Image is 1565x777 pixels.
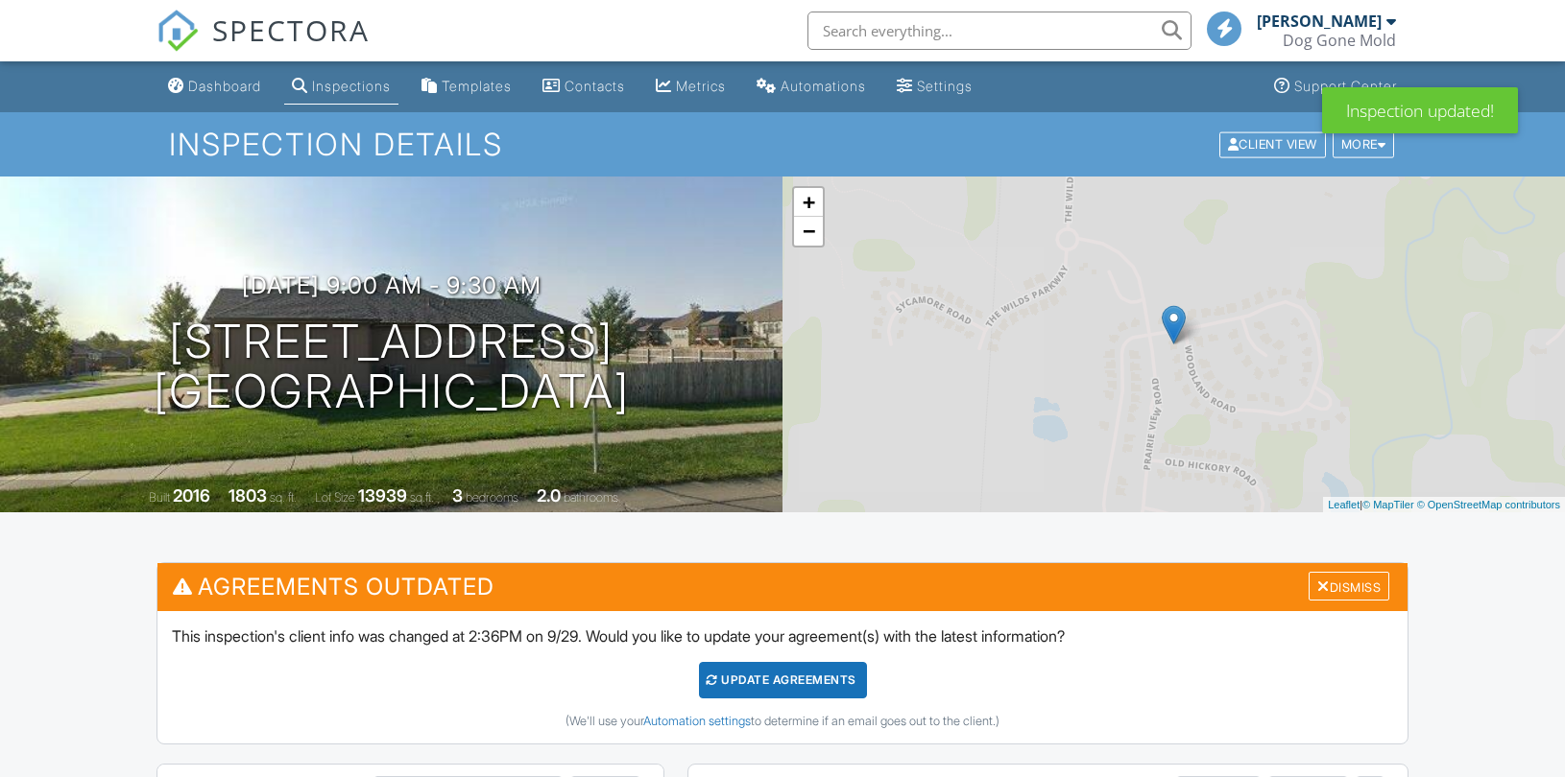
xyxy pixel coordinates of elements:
a: Automations (Basic) [749,69,874,105]
a: SPECTORA [156,26,370,66]
input: Search everything... [807,12,1192,50]
span: SPECTORA [212,10,370,50]
span: Built [149,490,170,505]
div: More [1333,131,1395,157]
a: Inspections [284,69,398,105]
div: Templates [442,78,512,94]
div: Dashboard [188,78,261,94]
div: Settings [917,78,973,94]
a: Support Center [1266,69,1405,105]
div: 13939 [358,485,407,506]
h3: Agreements Outdated [157,563,1408,610]
h1: Inspection Details [169,128,1396,161]
span: bedrooms [466,490,518,505]
a: Dashboard [160,69,269,105]
div: Dog Gone Mold [1283,31,1396,50]
h1: [STREET_ADDRESS] [GEOGRAPHIC_DATA] [154,317,630,418]
a: Zoom out [794,217,823,246]
div: Support Center [1294,78,1397,94]
div: Inspections [312,78,391,94]
span: sq. ft. [270,490,297,505]
div: Inspection updated! [1322,87,1518,133]
span: bathrooms [564,490,618,505]
div: Contacts [565,78,625,94]
h3: [DATE] 9:00 am - 9:30 am [242,272,542,298]
a: Client View [1217,136,1331,151]
a: Zoom in [794,188,823,217]
a: Settings [889,69,980,105]
img: The Best Home Inspection Software - Spectora [156,10,199,52]
span: Lot Size [315,490,355,505]
div: 2.0 [537,485,561,506]
a: © MapTiler [1362,499,1414,510]
div: Update Agreements [699,662,867,698]
div: Automations [781,78,866,94]
a: Contacts [535,69,633,105]
div: | [1323,497,1565,513]
a: © OpenStreetMap contributors [1417,499,1560,510]
a: Metrics [648,69,734,105]
div: 3 [452,485,463,506]
div: Dismiss [1309,572,1389,601]
a: Leaflet [1328,499,1360,510]
div: 2016 [173,485,210,506]
span: sq.ft. [410,490,434,505]
div: (We'll use your to determine if an email goes out to the client.) [172,714,1393,729]
div: [PERSON_NAME] [1257,12,1382,31]
a: Templates [414,69,519,105]
div: This inspection's client info was changed at 2:36PM on 9/29. Would you like to update your agreem... [157,611,1408,743]
div: 1803 [229,485,267,506]
a: Automation settings [643,714,751,728]
div: Client View [1219,131,1326,157]
div: Metrics [676,78,726,94]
